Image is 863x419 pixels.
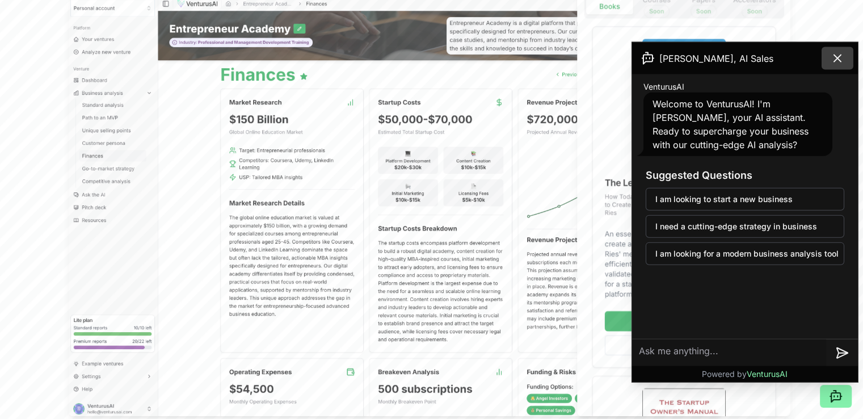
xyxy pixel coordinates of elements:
[643,81,684,93] span: VenturusAI
[646,215,844,238] button: I need a cutting-edge strategy in business
[646,167,844,183] h3: Suggested Questions
[646,242,844,265] button: I am looking for a modern business analysis tool
[747,369,788,379] span: VenturusAI
[646,188,844,211] button: I am looking to start a new business
[702,368,788,380] p: Powered by
[652,98,809,150] span: Welcome to VenturusAI! I'm [PERSON_NAME], your AI assistant. Ready to supercharge your business w...
[659,52,773,65] span: [PERSON_NAME], AI Sales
